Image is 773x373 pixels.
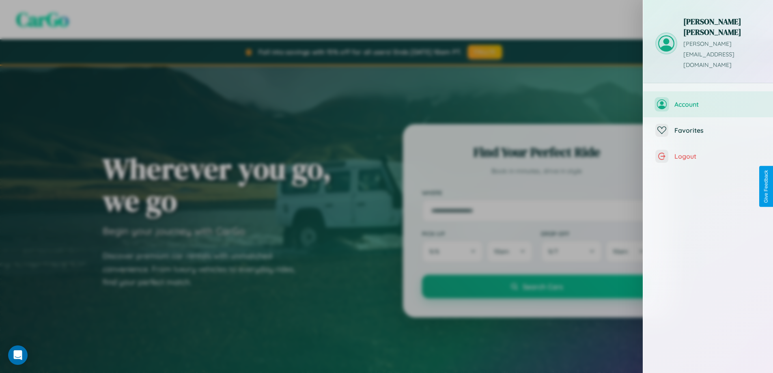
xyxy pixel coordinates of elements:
span: Logout [674,152,761,160]
span: Favorites [674,126,761,134]
h3: [PERSON_NAME] [PERSON_NAME] [683,16,761,37]
button: Account [643,91,773,117]
button: Favorites [643,117,773,143]
div: Open Intercom Messenger [8,345,28,365]
span: Account [674,100,761,108]
p: [PERSON_NAME][EMAIL_ADDRESS][DOMAIN_NAME] [683,39,761,71]
button: Logout [643,143,773,169]
div: Give Feedback [763,170,769,203]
